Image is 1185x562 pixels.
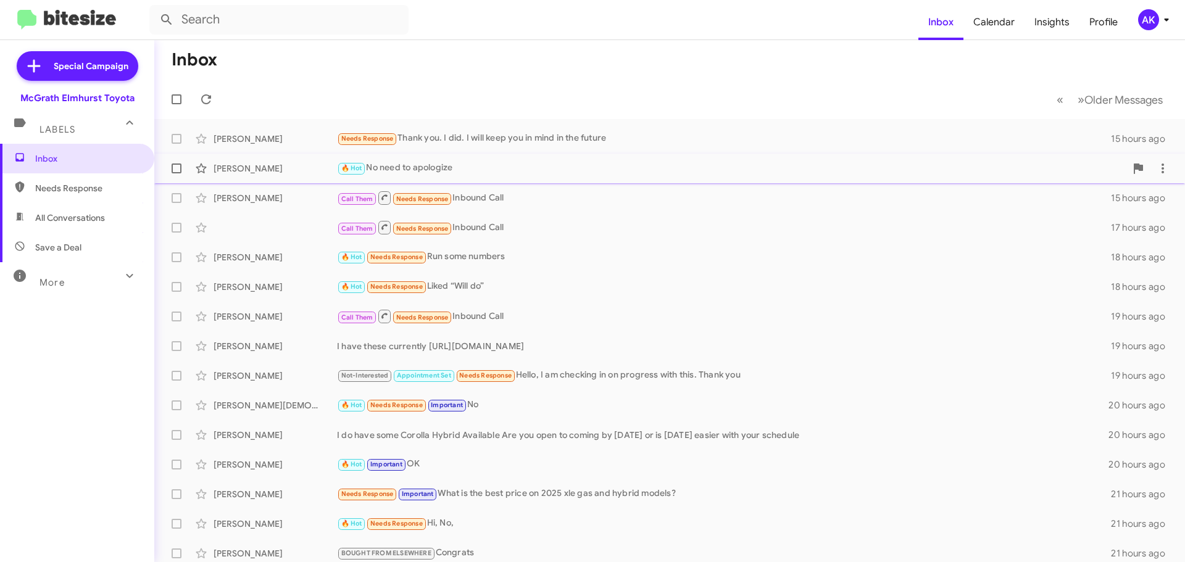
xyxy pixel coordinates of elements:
span: » [1078,92,1084,107]
span: Labels [39,124,75,135]
div: 21 hours ago [1111,547,1175,560]
span: Important [431,401,463,409]
div: 17 hours ago [1111,221,1175,234]
div: No need to apologize [337,161,1126,175]
div: 20 hours ago [1108,429,1175,441]
span: Needs Response [459,371,512,379]
span: Needs Response [396,225,449,233]
div: [PERSON_NAME] [214,340,337,352]
a: Inbox [918,4,963,40]
span: Older Messages [1084,93,1163,107]
div: 19 hours ago [1111,370,1175,382]
span: Needs Response [370,519,423,527]
div: [PERSON_NAME] [214,251,337,263]
span: Needs Response [396,313,449,321]
input: Search [149,5,409,35]
div: [PERSON_NAME] [214,429,337,441]
span: 🔥 Hot [341,283,362,291]
span: Needs Response [370,283,423,291]
div: [PERSON_NAME] [214,458,337,471]
div: I do have some Corolla Hybrid Available Are you open to coming by [DATE] or is [DATE] easier with... [337,429,1108,441]
button: Previous [1049,87,1071,112]
div: [PERSON_NAME] [214,488,337,500]
div: [PERSON_NAME] [214,192,337,204]
div: [PERSON_NAME][DEMOGRAPHIC_DATA] [214,399,337,411]
div: 21 hours ago [1111,488,1175,500]
div: What is the best price on 2025 xle gas and hybrid models? [337,487,1111,501]
nav: Page navigation example [1050,87,1170,112]
button: AK [1128,9,1171,30]
a: Insights [1025,4,1079,40]
div: AK [1138,9,1159,30]
div: 15 hours ago [1111,192,1175,204]
div: 19 hours ago [1111,340,1175,352]
span: Needs Response [396,195,449,203]
div: McGrath Elmhurst Toyota [20,92,135,104]
span: Inbox [35,152,140,165]
h1: Inbox [172,50,217,70]
span: Needs Response [341,490,394,498]
div: Hi, No, [337,516,1111,531]
a: Calendar [963,4,1025,40]
span: Important [370,460,402,468]
span: 🔥 Hot [341,460,362,468]
a: Special Campaign [17,51,138,81]
div: 20 hours ago [1108,458,1175,471]
span: Appointment Set [397,371,451,379]
div: Thank you. I did. I will keep you in mind in the future [337,131,1111,146]
span: Needs Response [370,253,423,261]
span: All Conversations [35,212,105,224]
span: Special Campaign [54,60,128,72]
div: OK [337,457,1108,471]
span: More [39,277,65,288]
div: Run some numbers [337,250,1111,264]
span: 🔥 Hot [341,401,362,409]
div: [PERSON_NAME] [214,281,337,293]
span: Call Them [341,313,373,321]
div: [PERSON_NAME] [214,133,337,145]
span: Needs Response [35,182,140,194]
div: 20 hours ago [1108,399,1175,411]
span: Call Them [341,225,373,233]
span: Needs Response [341,134,394,143]
span: 🔥 Hot [341,164,362,172]
div: 21 hours ago [1111,518,1175,530]
div: 18 hours ago [1111,281,1175,293]
div: [PERSON_NAME] [214,518,337,530]
span: Save a Deal [35,241,81,254]
span: 🔥 Hot [341,519,362,527]
span: 🔥 Hot [341,253,362,261]
div: Inbound Call [337,308,1111,324]
div: Congrats [337,546,1111,560]
span: Call Them [341,195,373,203]
span: Not-Interested [341,371,389,379]
div: 19 hours ago [1111,310,1175,323]
span: Important [402,490,434,498]
div: [PERSON_NAME] [214,547,337,560]
button: Next [1070,87,1170,112]
span: BOUGHT FROM ELSEWHERE [341,549,431,557]
div: [PERSON_NAME] [214,162,337,175]
div: No [337,398,1108,412]
span: Needs Response [370,401,423,409]
div: Inbound Call [337,220,1111,235]
span: « [1057,92,1063,107]
div: 18 hours ago [1111,251,1175,263]
div: Hello, I am checking in on progress with this. Thank you [337,368,1111,382]
div: 15 hours ago [1111,133,1175,145]
div: Inbound Call [337,190,1111,205]
div: [PERSON_NAME] [214,370,337,382]
div: I have these currently [URL][DOMAIN_NAME] [337,340,1111,352]
a: Profile [1079,4,1128,40]
div: [PERSON_NAME] [214,310,337,323]
div: Liked “Will do” [337,279,1111,294]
